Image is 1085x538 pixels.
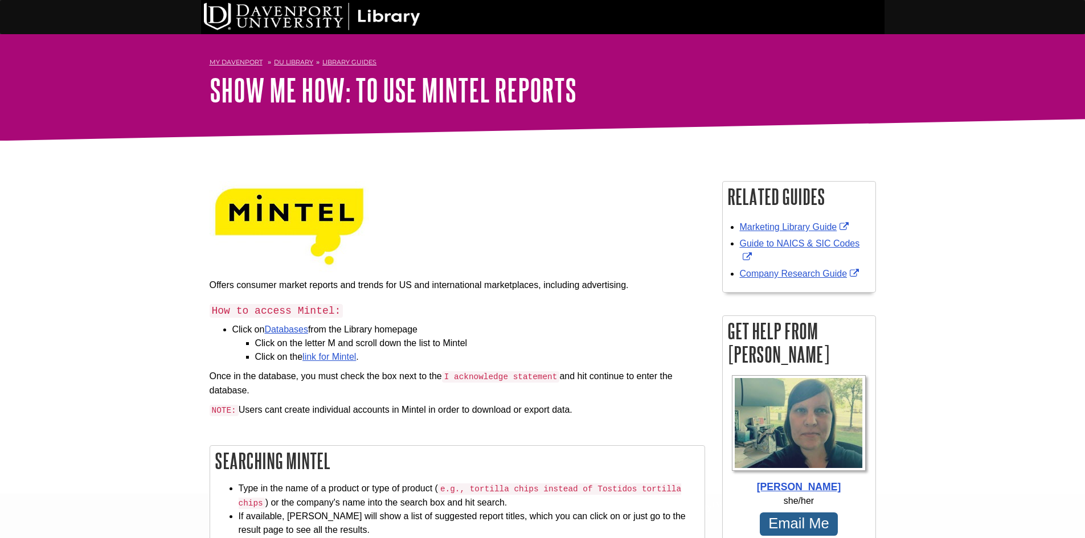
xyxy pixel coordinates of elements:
li: Click on the letter M and scroll down the list to Mintel [255,336,705,350]
h2: Related Guides [723,182,875,212]
nav: breadcrumb [210,55,876,73]
img: Profile Photo [732,375,866,471]
li: Click on the . [255,350,705,364]
a: Library Guides [322,58,376,66]
code: NOTE: [210,405,239,416]
a: Show Me How: To Use Mintel Reports [210,72,576,108]
a: Email Me [760,512,838,536]
p: Users cant create individual accounts in Mintel in order to download or export data. [210,403,705,417]
a: My Davenport [210,58,263,67]
div: she/her [728,494,870,508]
li: Type in the name of a product or type of product ( ) or the company's name into the search box an... [239,482,699,510]
a: Link opens in new window [740,239,860,262]
li: If available, [PERSON_NAME] will show a list of suggested report titles, which you can click on o... [239,510,699,537]
a: Profile Photo [PERSON_NAME] [728,375,870,494]
code: How to access Mintel: [210,304,343,318]
div: [PERSON_NAME] [728,479,870,494]
p: Offers consumer market reports and trends for US and international marketplaces, including advert... [210,278,705,292]
a: Databases [264,325,308,334]
p: Once in the database, you must check the box next to the and hit continue to enter the database. [210,369,705,397]
li: Click on from the Library homepage [232,323,705,364]
h2: Searching Mintel [210,446,705,476]
img: mintel logo [210,181,369,273]
a: Link opens in new window [740,222,852,232]
code: e.g., tortilla chips instead of Tostidos tortilla chips [239,483,682,509]
img: DU Library [204,3,420,30]
code: I acknowledge statement [442,371,560,383]
a: link for Mintel [302,352,356,362]
a: Link opens in new window [740,269,862,278]
a: DU Library [274,58,313,66]
h2: Get Help From [PERSON_NAME] [723,316,875,369]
